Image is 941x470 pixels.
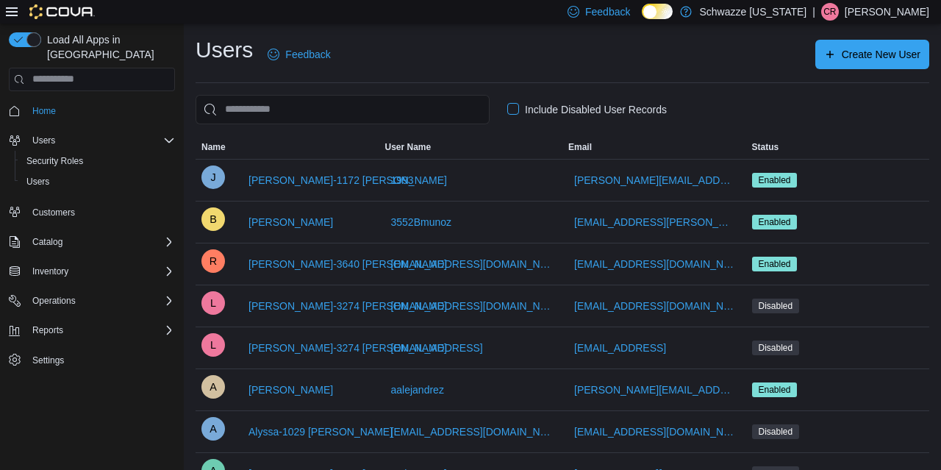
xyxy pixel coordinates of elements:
[585,4,630,19] span: Feedback
[568,165,740,195] button: [PERSON_NAME][EMAIL_ADDRESS][PERSON_NAME][DOMAIN_NAME]
[248,215,333,229] span: [PERSON_NAME]
[26,233,175,251] span: Catalog
[752,257,798,271] span: Enabled
[568,333,672,363] button: [EMAIL_ADDRESS]
[201,417,225,441] div: Alyssa-1029
[26,176,49,188] span: Users
[642,4,673,19] input: Dark Mode
[568,291,740,321] button: [EMAIL_ADDRESS][DOMAIN_NAME]
[568,249,740,279] button: [EMAIL_ADDRESS][DOMAIN_NAME]
[842,47,920,62] span: Create New User
[201,141,226,153] span: Name
[391,257,551,271] span: [EMAIL_ADDRESS][DOMAIN_NAME]
[21,173,175,191] span: Users
[243,165,453,195] button: [PERSON_NAME]-1172 [PERSON_NAME]
[26,351,175,369] span: Settings
[29,4,95,19] img: Cova
[385,417,557,446] button: [EMAIL_ADDRESS][DOMAIN_NAME]
[201,207,225,231] div: Bryan
[248,341,447,355] span: [PERSON_NAME]-3274 [PERSON_NAME]
[285,47,330,62] span: Feedback
[385,249,557,279] button: [EMAIL_ADDRESS][DOMAIN_NAME]
[248,299,447,313] span: [PERSON_NAME]-3274 [PERSON_NAME]
[385,207,458,237] button: 3552Bmunoz
[752,215,798,229] span: Enabled
[759,216,791,229] span: Enabled
[391,173,414,188] span: 1993
[248,382,333,397] span: [PERSON_NAME]
[752,173,798,188] span: Enabled
[26,102,175,120] span: Home
[385,333,489,363] button: [EMAIL_ADDRESS]
[391,299,551,313] span: [EMAIL_ADDRESS][DOMAIN_NAME]
[15,151,181,171] button: Security Roles
[391,341,483,355] span: [EMAIL_ADDRESS]
[574,341,666,355] span: [EMAIL_ADDRESS]
[32,105,56,117] span: Home
[574,424,734,439] span: [EMAIL_ADDRESS][DOMAIN_NAME]
[752,299,800,313] span: Disabled
[41,32,175,62] span: Load All Apps in [GEOGRAPHIC_DATA]
[243,249,453,279] button: [PERSON_NAME]-3640 [PERSON_NAME]
[568,141,592,153] span: Email
[823,3,836,21] span: CR
[201,249,225,273] div: Rene-3640
[385,375,450,405] button: aalejandrez
[26,321,69,339] button: Reports
[812,3,815,21] p: |
[21,152,175,170] span: Security Roles
[210,333,216,357] span: L
[201,165,225,189] div: Joshua-1172
[26,233,68,251] button: Catalog
[26,352,70,369] a: Settings
[574,257,734,271] span: [EMAIL_ADDRESS][DOMAIN_NAME]
[574,215,734,229] span: [EMAIL_ADDRESS][PERSON_NAME][DOMAIN_NAME]
[752,141,779,153] span: Status
[568,417,740,446] button: [EMAIL_ADDRESS][DOMAIN_NAME]
[26,102,62,120] a: Home
[15,171,181,192] button: Users
[26,292,82,310] button: Operations
[26,263,74,280] button: Inventory
[243,207,339,237] button: [PERSON_NAME]
[210,207,217,231] span: B
[574,382,734,397] span: [PERSON_NAME][EMAIL_ADDRESS][PERSON_NAME][DOMAIN_NAME]
[845,3,929,21] p: [PERSON_NAME]
[243,417,398,446] button: Alyssa-1029 [PERSON_NAME]
[196,35,253,65] h1: Users
[26,321,175,339] span: Reports
[391,382,444,397] span: aalejandrez
[568,207,740,237] button: [EMAIL_ADDRESS][PERSON_NAME][DOMAIN_NAME]
[385,291,557,321] button: [EMAIL_ADDRESS][DOMAIN_NAME]
[243,333,453,363] button: [PERSON_NAME]-3274 [PERSON_NAME]
[759,299,793,313] span: Disabled
[385,165,420,195] button: 1993
[32,236,62,248] span: Catalog
[21,152,89,170] a: Security Roles
[210,375,217,399] span: A
[262,40,336,69] a: Feedback
[210,291,216,315] span: L
[26,132,175,149] span: Users
[32,207,75,218] span: Customers
[26,204,81,221] a: Customers
[759,425,793,438] span: Disabled
[26,202,175,221] span: Customers
[568,375,740,405] button: [PERSON_NAME][EMAIL_ADDRESS][PERSON_NAME][DOMAIN_NAME]
[3,130,181,151] button: Users
[32,295,76,307] span: Operations
[248,257,447,271] span: [PERSON_NAME]-3640 [PERSON_NAME]
[759,174,791,187] span: Enabled
[759,383,791,396] span: Enabled
[3,291,181,311] button: Operations
[574,299,734,313] span: [EMAIL_ADDRESS][DOMAIN_NAME]
[32,355,64,366] span: Settings
[21,173,55,191] a: Users
[201,333,225,357] div: Lorenzo-3274
[699,3,806,21] p: Schwazze [US_STATE]
[26,263,175,280] span: Inventory
[391,215,452,229] span: 3552Bmunoz
[3,320,181,341] button: Reports
[210,249,217,273] span: R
